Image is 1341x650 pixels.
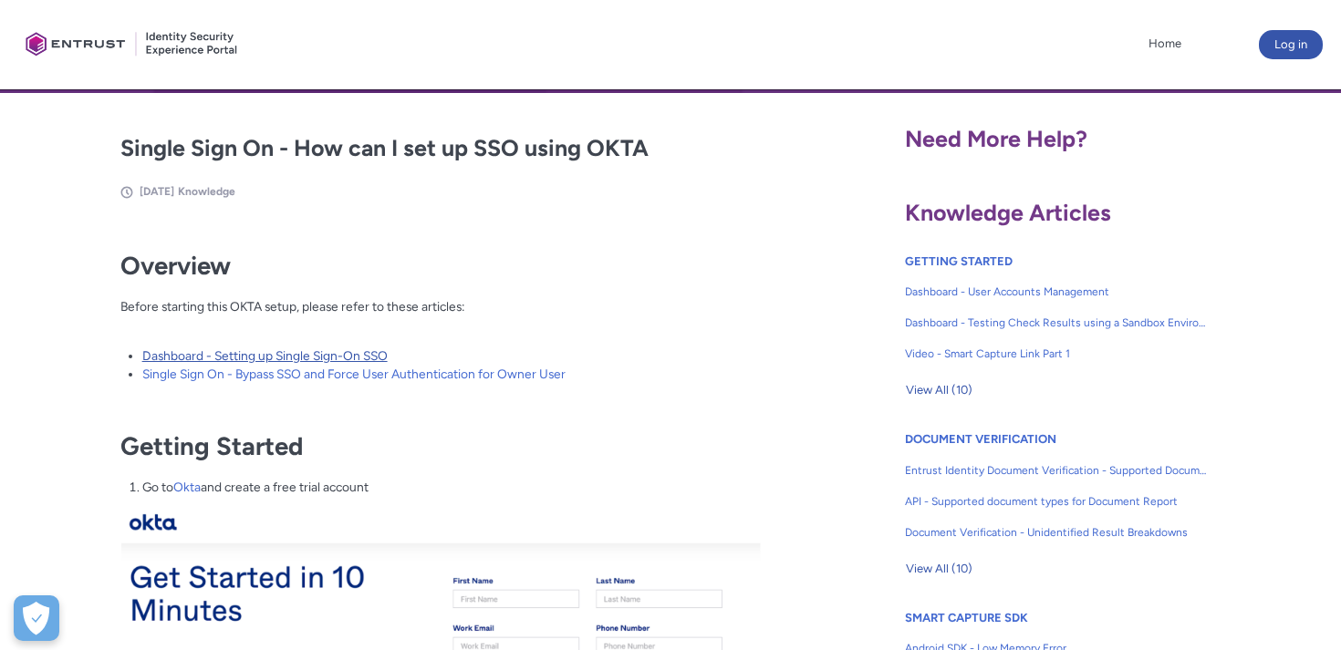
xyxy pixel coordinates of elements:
a: Dashboard - User Accounts Management [905,276,1208,307]
span: Knowledge Articles [905,199,1111,226]
button: View All (10) [905,554,973,583]
a: Entrust Identity Document Verification - Supported Document type and size [905,455,1208,486]
a: DOCUMENT VERIFICATION [905,432,1056,446]
strong: Getting Started [120,431,303,461]
a: API - Supported document types for Document Report [905,486,1208,517]
a: Single Sign On - Bypass SSO and Force User Authentication for Owner User [142,366,566,381]
li: Knowledge [178,183,235,200]
span: View All (10) [906,555,972,583]
button: View All (10) [905,376,973,405]
a: Dashboard - Setting up Single Sign-On SSO [142,348,388,363]
a: Okta [173,480,201,494]
button: Open Preferences [14,595,59,641]
span: Need More Help? [905,125,1087,152]
a: Dashboard - Testing Check Results using a Sandbox Environment [905,307,1208,338]
div: Cookie Preferences [14,595,59,641]
iframe: Qualified Messenger [1257,566,1341,650]
h2: Single Sign On - How can I set up SSO using OKTA [120,131,774,166]
a: Home [1144,30,1186,57]
span: Video - Smart Capture Link Part 1 [905,346,1208,362]
button: Log in [1259,30,1323,59]
a: SMART CAPTURE SDK [905,611,1028,624]
span: Dashboard - Testing Check Results using a Sandbox Environment [905,315,1208,331]
a: GETTING STARTED [905,254,1013,268]
span: [DATE] [140,185,174,198]
span: Entrust Identity Document Verification - Supported Document type and size [905,462,1208,479]
li: Go to and create a free trial account [142,478,774,497]
a: Video - Smart Capture Link Part 1 [905,338,1208,369]
span: Dashboard - User Accounts Management [905,284,1208,300]
span: API - Supported document types for Document Report [905,493,1208,510]
a: Document Verification - Unidentified Result Breakdowns [905,517,1208,548]
span: View All (10) [906,377,972,404]
strong: Overview [120,251,231,281]
span: Document Verification - Unidentified Result Breakdowns [905,524,1208,541]
p: Before starting this OKTA setup, please refer to these articles: [120,297,774,335]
